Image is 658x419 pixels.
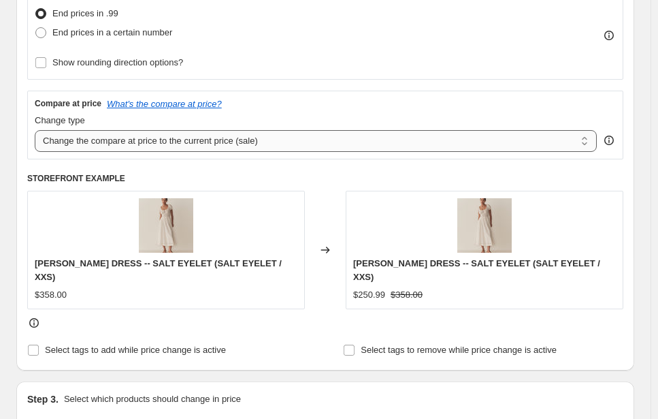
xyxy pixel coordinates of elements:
strike: $358.00 [391,288,423,302]
h6: STOREFRONT EXAMPLE [27,173,623,184]
div: help [602,134,616,147]
span: Select tags to add while price change is active [45,345,226,355]
img: QUINNDRESS_SALTEYELET_03_80x.jpg [457,198,512,253]
div: $250.99 [353,288,385,302]
span: Show rounding direction options? [52,57,183,67]
button: What's the compare at price? [107,99,222,109]
span: End prices in .99 [52,8,118,18]
img: QUINNDRESS_SALTEYELET_03_80x.jpg [139,198,193,253]
h2: Step 3. [27,392,59,406]
span: Select tags to remove while price change is active [361,345,557,355]
div: $358.00 [35,288,67,302]
h3: Compare at price [35,98,101,109]
span: End prices in a certain number [52,27,172,37]
span: [PERSON_NAME] DRESS -- SALT EYELET (SALT EYELET / XXS) [353,258,600,282]
span: Change type [35,115,85,125]
p: Select which products should change in price [64,392,241,406]
span: [PERSON_NAME] DRESS -- SALT EYELET (SALT EYELET / XXS) [35,258,282,282]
